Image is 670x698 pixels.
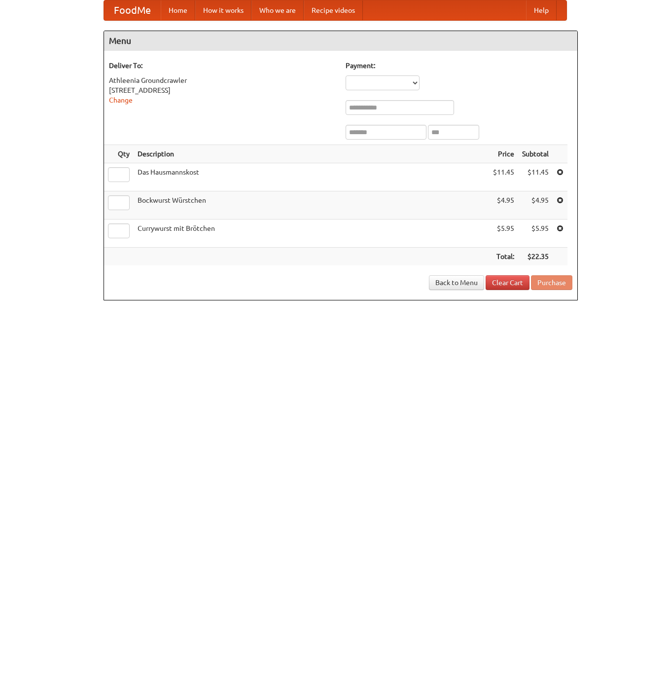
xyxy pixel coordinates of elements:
[104,0,161,20] a: FoodMe
[109,85,336,95] div: [STREET_ADDRESS]
[104,31,577,51] h4: Menu
[109,61,336,71] h5: Deliver To:
[134,191,489,220] td: Bockwurst Würstchen
[304,0,363,20] a: Recipe videos
[109,75,336,85] div: Athleenia Groundcrawler
[489,220,518,248] td: $5.95
[109,96,133,104] a: Change
[518,145,553,163] th: Subtotal
[486,275,529,290] a: Clear Cart
[489,191,518,220] td: $4.95
[346,61,572,71] h5: Payment:
[518,163,553,191] td: $11.45
[134,220,489,248] td: Currywurst mit Brötchen
[161,0,195,20] a: Home
[489,145,518,163] th: Price
[429,275,484,290] a: Back to Menu
[134,145,489,163] th: Description
[251,0,304,20] a: Who we are
[531,275,572,290] button: Purchase
[104,145,134,163] th: Qty
[489,248,518,266] th: Total:
[518,191,553,220] td: $4.95
[518,248,553,266] th: $22.35
[518,220,553,248] td: $5.95
[489,163,518,191] td: $11.45
[526,0,557,20] a: Help
[195,0,251,20] a: How it works
[134,163,489,191] td: Das Hausmannskost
